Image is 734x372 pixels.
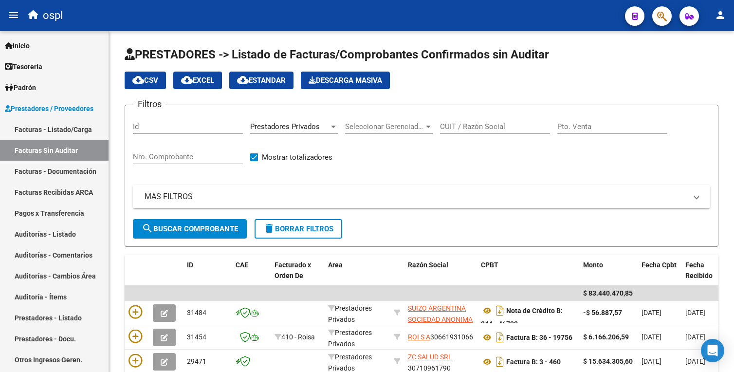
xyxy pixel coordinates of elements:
[494,354,506,370] i: Descargar documento
[142,223,153,234] mat-icon: search
[43,5,63,26] span: ospl
[345,122,424,131] span: Seleccionar Gerenciador
[133,97,166,111] h3: Filtros
[125,72,166,89] button: CSV
[271,255,324,298] datatable-header-cell: Facturado x Orden De
[262,151,332,163] span: Mostrar totalizadores
[583,289,633,297] span: $ 83.440.470,85
[309,76,382,85] span: Descarga Masiva
[408,332,473,343] div: 30661931066
[275,261,311,280] span: Facturado x Orden De
[579,255,638,298] datatable-header-cell: Monto
[506,358,561,366] strong: Factura B: 3 - 460
[263,224,333,233] span: Borrar Filtros
[181,74,193,86] mat-icon: cloud_download
[132,74,144,86] mat-icon: cloud_download
[494,303,506,318] i: Descargar documento
[187,309,206,316] span: 31484
[125,48,549,61] span: PRESTADORES -> Listado de Facturas/Comprobantes Confirmados sin Auditar
[250,122,320,131] span: Prestadores Privados
[583,309,622,316] strong: -$ 56.887,57
[642,309,661,316] span: [DATE]
[181,76,214,85] span: EXCEL
[642,261,677,269] span: Fecha Cpbt
[5,40,30,51] span: Inicio
[583,261,603,269] span: Monto
[408,333,430,341] span: ROI S A
[328,329,372,348] span: Prestadores Privados
[5,61,42,72] span: Tesorería
[481,307,563,328] strong: Nota de Crédito B: 344 - 46732
[477,255,579,298] datatable-header-cell: CPBT
[408,303,473,323] div: 30516968431
[145,191,687,202] mat-panel-title: MAS FILTROS
[494,330,506,345] i: Descargar documento
[328,353,372,372] span: Prestadores Privados
[237,76,286,85] span: Estandar
[5,103,93,114] span: Prestadores / Proveedores
[324,255,390,298] datatable-header-cell: Area
[187,333,206,341] span: 31454
[8,9,19,21] mat-icon: menu
[328,261,343,269] span: Area
[173,72,222,89] button: EXCEL
[229,72,294,89] button: Estandar
[237,74,249,86] mat-icon: cloud_download
[281,333,315,341] span: 410 - Roisa
[408,353,452,361] span: ZC SALUD SRL
[481,261,498,269] span: CPBT
[301,72,390,89] button: Descarga Masiva
[187,357,206,365] span: 29471
[328,304,372,323] span: Prestadores Privados
[232,255,271,298] datatable-header-cell: CAE
[685,333,705,341] span: [DATE]
[183,255,232,298] datatable-header-cell: ID
[132,76,158,85] span: CSV
[301,72,390,89] app-download-masive: Descarga masiva de comprobantes (adjuntos)
[408,261,448,269] span: Razón Social
[638,255,681,298] datatable-header-cell: Fecha Cpbt
[5,82,36,93] span: Padrón
[583,333,629,341] strong: $ 6.166.206,59
[701,339,724,362] div: Open Intercom Messenger
[642,357,661,365] span: [DATE]
[583,357,633,365] strong: $ 15.634.305,60
[408,352,473,372] div: 30710961790
[685,261,713,280] span: Fecha Recibido
[642,333,661,341] span: [DATE]
[263,223,275,234] mat-icon: delete
[506,334,572,341] strong: Factura B: 36 - 19756
[133,185,710,208] mat-expansion-panel-header: MAS FILTROS
[408,304,473,323] span: SUIZO ARGENTINA SOCIEDAD ANONIMA
[685,357,705,365] span: [DATE]
[685,309,705,316] span: [DATE]
[715,9,726,21] mat-icon: person
[236,261,248,269] span: CAE
[133,219,247,239] button: Buscar Comprobante
[404,255,477,298] datatable-header-cell: Razón Social
[255,219,342,239] button: Borrar Filtros
[187,261,193,269] span: ID
[681,255,725,298] datatable-header-cell: Fecha Recibido
[142,224,238,233] span: Buscar Comprobante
